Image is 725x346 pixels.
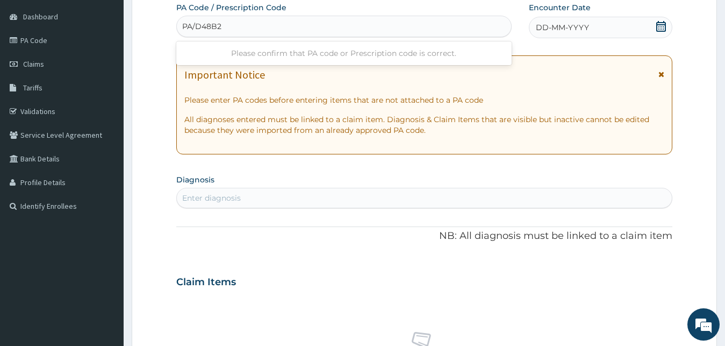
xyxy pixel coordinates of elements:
label: Encounter Date [529,2,591,13]
p: All diagnoses entered must be linked to a claim item. Diagnosis & Claim Items that are visible bu... [184,114,665,136]
h3: Claim Items [176,277,236,288]
p: NB: All diagnosis must be linked to a claim item [176,229,673,243]
h1: Important Notice [184,69,265,81]
label: PA Code / Prescription Code [176,2,286,13]
div: Please confirm that PA code or Prescription code is correct. [176,44,512,63]
span: Claims [23,59,44,69]
textarea: Type your message and hit 'Enter' [5,231,205,269]
label: Diagnosis [176,174,214,185]
span: DD-MM-YYYY [536,22,589,33]
span: We're online! [62,104,148,213]
span: Tariffs [23,83,42,93]
span: Dashboard [23,12,58,22]
p: Please enter PA codes before entering items that are not attached to a PA code [184,95,665,105]
div: Chat with us now [56,60,181,74]
div: Minimize live chat window [176,5,202,31]
div: Enter diagnosis [182,193,241,203]
img: d_794563401_company_1708531726252_794563401 [20,54,44,81]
